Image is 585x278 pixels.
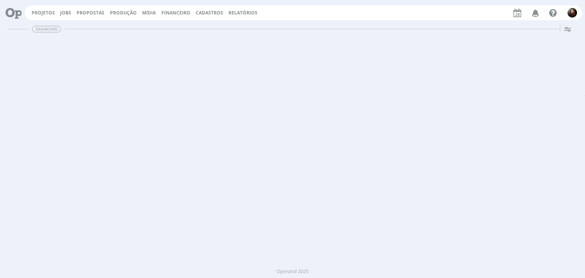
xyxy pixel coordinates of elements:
[74,10,107,16] button: Propostas
[60,10,71,16] a: Jobs
[159,10,193,16] button: Financeiro
[110,10,137,16] a: Produção
[140,10,158,16] button: Mídia
[196,10,223,16] span: Cadastros
[108,10,139,16] button: Produção
[29,10,57,16] button: Projetos
[32,10,55,16] a: Projetos
[77,10,104,16] span: Propostas
[161,10,190,16] a: Financeiro
[229,10,257,16] a: Relatórios
[142,10,156,16] a: Mídia
[58,10,74,16] button: Jobs
[567,8,577,18] img: E
[226,10,260,16] button: Relatórios
[567,6,577,19] button: E
[193,10,225,16] button: Cadastros
[32,26,61,32] span: Dashboard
